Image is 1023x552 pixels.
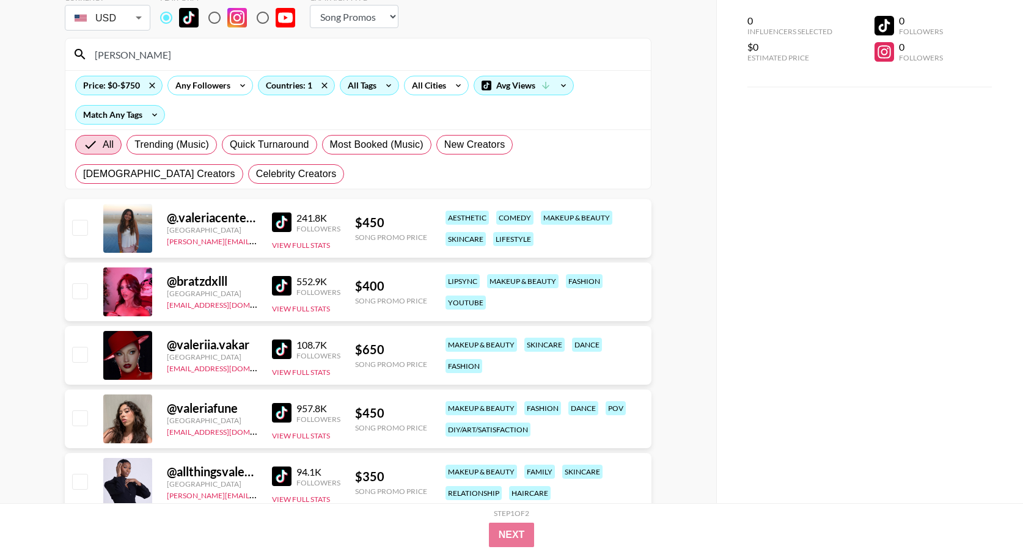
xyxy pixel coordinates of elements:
input: Search by User Name [87,45,643,64]
div: 241.8K [296,212,340,224]
div: lifestyle [493,232,533,246]
button: View Full Stats [272,241,330,250]
div: @ valeriia.vakar [167,337,257,352]
img: TikTok [272,403,291,423]
span: Trending (Music) [134,137,209,152]
img: Instagram [227,8,247,27]
img: TikTok [272,340,291,359]
a: [EMAIL_ADDRESS][DOMAIN_NAME] [167,361,290,373]
div: [GEOGRAPHIC_DATA] [167,416,257,425]
div: Song Promo Price [355,296,427,305]
img: TikTok [272,467,291,486]
button: View Full Stats [272,431,330,440]
div: makeup & beauty [487,274,559,288]
div: makeup & beauty [446,338,517,352]
div: All Cities [405,76,449,95]
div: Countries: 1 [258,76,334,95]
div: [GEOGRAPHIC_DATA] [167,352,257,361]
button: View Full Stats [272,304,330,313]
div: skincare [562,465,603,479]
div: @ .valeriacenteno [167,210,257,225]
img: TikTok [272,276,291,296]
div: fashion [446,359,482,373]
img: TikTok [272,212,291,232]
div: diy/art/satisfaction [446,423,530,437]
span: Quick Turnaround [230,137,309,152]
div: Avg Views [474,76,573,95]
div: Followers [296,224,340,233]
div: makeup & beauty [541,211,612,225]
div: Song Promo Price [355,423,427,432]
div: [GEOGRAPHIC_DATA] [167,289,257,298]
div: $ 450 [355,215,427,230]
div: $ 450 [355,405,427,421]
a: [EMAIL_ADDRESS][DOMAIN_NAME] [167,425,290,437]
div: 957.8K [296,402,340,415]
a: [EMAIL_ADDRESS][DOMAIN_NAME] [167,298,290,310]
div: Followers [899,53,943,62]
div: [GEOGRAPHIC_DATA] [167,225,257,234]
a: [PERSON_NAME][EMAIL_ADDRESS][DOMAIN_NAME] [167,234,348,246]
div: Influencers Selected [747,27,832,36]
div: @ allthingsvalerie [167,464,257,479]
div: Followers [296,478,340,487]
div: haircare [509,486,551,500]
div: $ 650 [355,342,427,357]
div: $ 350 [355,469,427,484]
button: Next [489,523,535,547]
a: [PERSON_NAME][EMAIL_ADDRESS][DOMAIN_NAME] [167,488,348,500]
div: 0 [899,15,943,27]
div: Followers [296,415,340,424]
div: Match Any Tags [76,106,164,124]
div: All Tags [340,76,379,95]
div: dance [568,401,598,415]
span: [DEMOGRAPHIC_DATA] Creators [83,167,235,181]
span: New Creators [444,137,505,152]
div: skincare [524,338,565,352]
button: View Full Stats [272,368,330,377]
div: pov [606,401,626,415]
div: 0 [747,15,832,27]
div: 108.7K [296,339,340,351]
button: View Full Stats [272,495,330,504]
div: makeup & beauty [446,401,517,415]
div: @ bratzdxlll [167,274,257,289]
div: dance [572,338,602,352]
div: fashion [524,401,561,415]
span: Celebrity Creators [256,167,337,181]
div: Followers [296,288,340,297]
div: $0 [747,41,832,53]
div: makeup & beauty [446,465,517,479]
iframe: Drift Widget Chat Controller [962,491,1008,537]
div: USD [67,7,148,29]
div: Followers [296,351,340,360]
div: Song Promo Price [355,487,427,496]
div: Song Promo Price [355,233,427,242]
div: 0 [899,41,943,53]
div: Estimated Price [747,53,832,62]
div: 552.9K [296,275,340,288]
div: [GEOGRAPHIC_DATA] [167,479,257,488]
div: Song Promo Price [355,360,427,369]
div: $ 400 [355,278,427,294]
div: Price: $0-$750 [76,76,162,95]
div: skincare [446,232,486,246]
div: family [524,465,555,479]
div: fashion [566,274,603,288]
div: youtube [446,296,486,310]
div: Step 1 of 2 [494,509,529,518]
div: @ valeriafune [167,401,257,416]
div: 94.1K [296,466,340,478]
div: aesthetic [446,211,489,225]
span: All [103,137,114,152]
img: TikTok [179,8,199,27]
div: relationship [446,486,502,500]
span: Most Booked (Music) [330,137,424,152]
div: comedy [496,211,533,225]
div: Any Followers [168,76,233,95]
div: lipsync [446,274,480,288]
img: YouTube [276,8,295,27]
div: Followers [899,27,943,36]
